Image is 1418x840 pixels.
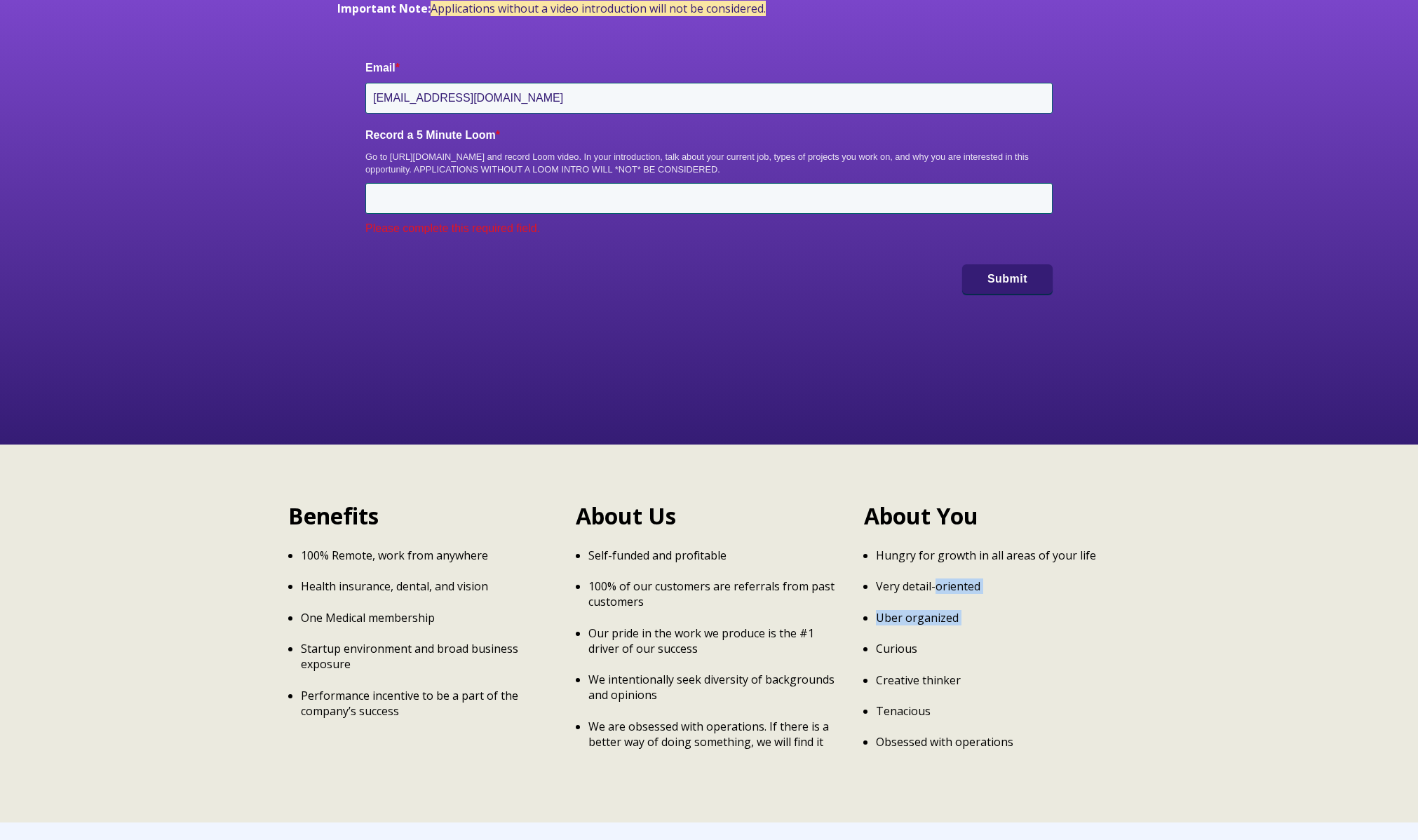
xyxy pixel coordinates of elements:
[876,610,1130,625] p: Uber organized
[301,610,555,625] p: One Medical membership
[337,32,1081,322] form: HubSpot Form
[365,151,1053,176] div: Go to [URL][DOMAIN_NAME] and record Loom video. In your introduction, talk about your current job...
[588,719,842,750] p: We are obsessed with operations. If there is a better way of doing something, we will find it
[337,1,431,16] span: Important Note:
[876,641,1130,656] p: Curious
[588,672,842,703] p: We intentionally seek diversity of backgrounds and opinions
[288,501,554,532] h2: Benefits
[301,688,555,719] p: Performance incentive to be a part of the company’s success
[365,129,496,141] span: Record a 5 Minute Loom
[588,625,842,656] p: Our pride in the work we produce is the #1 driver of our success
[301,548,555,563] p: 100% Remote, work from anywhere
[876,703,1130,719] p: Tenacious
[876,548,1130,563] p: Hungry for growth in all areas of your life
[576,501,842,532] h2: About Us
[876,672,1130,688] p: Creative thinker
[431,1,766,16] span: Applications without a video introduction will not be considered.
[588,578,842,609] p: 100% of our customers are referrals from past customers
[876,578,1130,594] p: Very detail-oriented
[876,734,1130,750] p: Obsessed with operations
[588,548,842,563] p: Self-funded and profitable
[864,501,1130,532] h2: About You
[962,264,1053,294] button: Submit
[365,221,1053,236] div: Please complete this required field.
[301,578,555,594] p: Health insurance, dental, and vision
[365,62,396,74] span: Email
[301,641,555,672] p: Startup environment and broad business exposure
